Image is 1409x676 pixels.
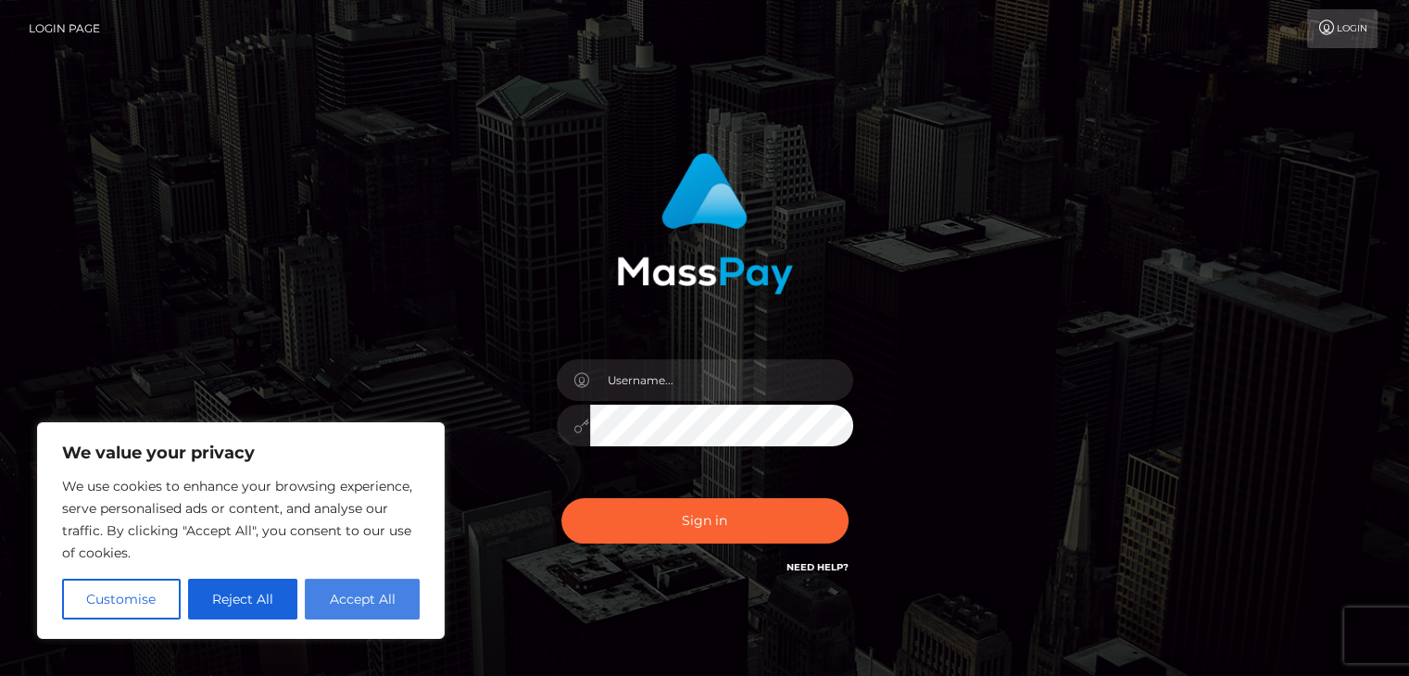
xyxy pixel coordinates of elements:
button: Sign in [561,498,849,544]
a: Login Page [29,9,100,48]
img: MassPay Login [617,153,793,294]
button: Accept All [305,579,420,620]
input: Username... [590,359,853,401]
p: We use cookies to enhance your browsing experience, serve personalised ads or content, and analys... [62,475,420,564]
button: Reject All [188,579,298,620]
button: Customise [62,579,181,620]
a: Login [1307,9,1378,48]
a: Need Help? [786,561,849,573]
div: We value your privacy [37,422,445,639]
p: We value your privacy [62,442,420,464]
